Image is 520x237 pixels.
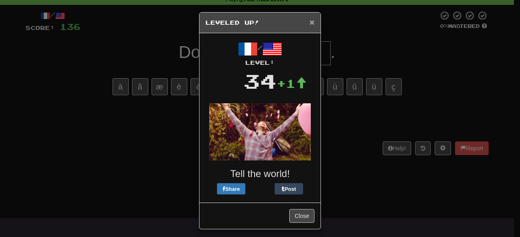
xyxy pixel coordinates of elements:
[206,169,314,179] h3: Tell the world!
[289,209,314,223] button: Close
[310,18,314,26] button: Close
[206,39,314,67] div: /
[310,17,314,27] span: ×
[245,183,275,194] iframe: X Post Button
[206,59,314,67] div: Level:
[275,183,303,194] button: Post
[209,103,311,160] img: andy-72a9b47756ecc61a9f6c0ef31017d13e025550094338bf53ee1bb5849c5fd8eb.gif
[206,19,314,27] h5: Leveled Up!
[277,75,307,92] div: +1
[243,67,277,95] div: 34
[217,183,245,194] button: Share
